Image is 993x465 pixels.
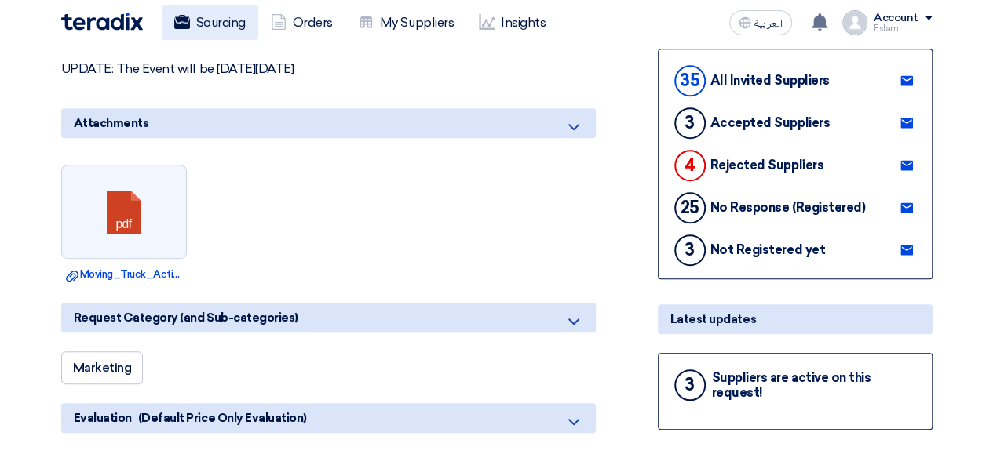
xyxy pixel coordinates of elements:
span: Marketing [73,360,132,375]
div: All Invited Suppliers [710,73,830,88]
div: Latest updates [658,304,933,334]
div: Suppliers are active on this request! [712,370,919,400]
span: Evaluation [74,409,132,427]
div: 3 [674,107,706,139]
div: 4 [674,150,706,181]
div: 35 [674,65,706,96]
div: Eslam [874,24,933,33]
div: Account [874,12,918,25]
span: (Default Price Only Evaluation) [138,409,307,427]
div: No Response (Registered) [710,200,865,215]
div: Rejected Suppliers [710,158,823,173]
a: Sourcing [162,5,258,40]
img: Teradix logo [61,13,143,31]
a: My Suppliers [345,5,466,40]
a: Orders [258,5,345,40]
span: Request Category (and Sub-categories) [74,309,298,326]
div: 3 [674,234,706,266]
a: Moving_Truck_Activation_Proposal.pdf [66,267,182,282]
img: profile_test.png [842,10,867,35]
button: العربية [729,10,792,35]
div: Accepted Suppliers [710,115,830,130]
a: Insights [466,5,558,40]
span: العربية [754,18,783,29]
span: Attachments [74,114,149,132]
div: 3 [674,369,706,401]
div: 25 [674,192,706,223]
p: UPDATE: The Event will be [DATE][DATE] [61,61,596,77]
div: Not Registered yet [710,242,825,257]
